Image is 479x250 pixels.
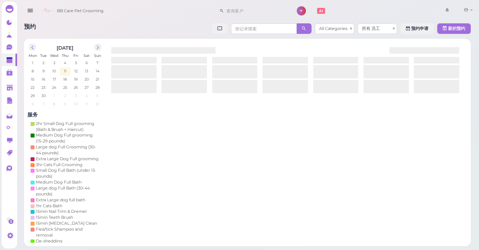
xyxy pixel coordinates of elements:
span: Fri [73,53,78,58]
span: 26 [73,85,79,90]
span: 6 [85,60,88,66]
span: 新的预约 [448,26,465,31]
span: 5 [96,93,99,99]
span: 9 [63,101,67,107]
h4: 服务 [27,112,103,118]
span: BB Care Pet Grooming [57,2,104,20]
span: 28 [95,85,100,90]
span: 4 [85,93,88,99]
span: 13 [85,68,89,74]
span: 10 [73,101,78,107]
span: 3 [53,60,56,66]
span: 21 [95,76,100,82]
span: 5 [74,60,78,66]
div: 2hr Small Dog Full grooming (Bath & Brush + Haircut) [36,121,100,133]
span: 12 [95,101,100,107]
span: 17 [52,76,57,82]
span: Mon [29,53,37,58]
div: 3hr Cats Full Grooming [36,162,83,168]
span: Wed [50,53,59,58]
span: 10 [52,68,57,74]
div: Large dog Full Bath (30-44 pounds) [36,185,100,197]
div: 15min [MEDICAL_DATA] Clean [36,220,97,226]
span: 6 [31,101,35,107]
div: Small Dog Full Bath (under 15 pounds) [36,167,100,179]
div: Extra Large Dog Full grooming [36,156,99,162]
div: Flea/tick Shampoo and removal [36,226,100,238]
button: next [94,44,101,51]
div: De-shedding [36,238,63,244]
span: 16 [41,76,46,82]
button: 新的预约 [437,23,471,34]
span: Sun [94,53,101,58]
div: Medium Dog Full Bath [36,179,82,185]
h2: [DATE] [57,44,74,51]
span: 15 [30,76,35,82]
div: 15min Nail Trim & Dremel [36,209,87,214]
span: 4 [63,60,67,66]
span: 18 [63,76,67,82]
span: 30 [41,93,46,99]
span: 11 [85,101,89,107]
span: Tue [40,53,47,58]
span: 2 [42,60,45,66]
span: 7 [42,101,45,107]
span: 19 [73,76,78,82]
span: 3 [74,93,78,99]
div: Large dog Full Grooming (30-44 pounds) [36,144,100,156]
span: 12 [74,68,78,74]
span: 预约 [24,23,36,30]
span: 25 [63,85,68,90]
span: 14 [95,68,100,74]
span: 27 [84,85,89,90]
span: 所有 员工 [362,26,380,31]
button: prev [29,44,36,51]
span: 23 [41,85,46,90]
input: 查询客户 [224,6,288,16]
input: 按记录搜索 [231,23,297,34]
span: 8 [53,101,56,107]
a: 预约申请 [400,23,434,34]
span: 8 [31,68,35,74]
span: 7 [96,60,99,66]
span: 24 [52,85,57,90]
span: 11 [63,68,67,74]
span: 1 [53,93,56,99]
span: All Categories [319,26,347,31]
span: 1 [31,60,34,66]
div: 15min Teeth Brush [36,214,73,220]
span: Sat [84,53,90,58]
span: Thu [62,53,68,58]
span: 20 [84,76,89,82]
span: 9 [42,68,45,74]
span: 2 [63,93,67,99]
div: 1hr Cats Bath [36,203,62,209]
span: 29 [30,93,36,99]
div: Extra Large dog full bath [36,197,85,203]
div: Medium Dog Full grooming (15-29 pounds) [36,132,100,144]
span: 22 [30,85,35,90]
